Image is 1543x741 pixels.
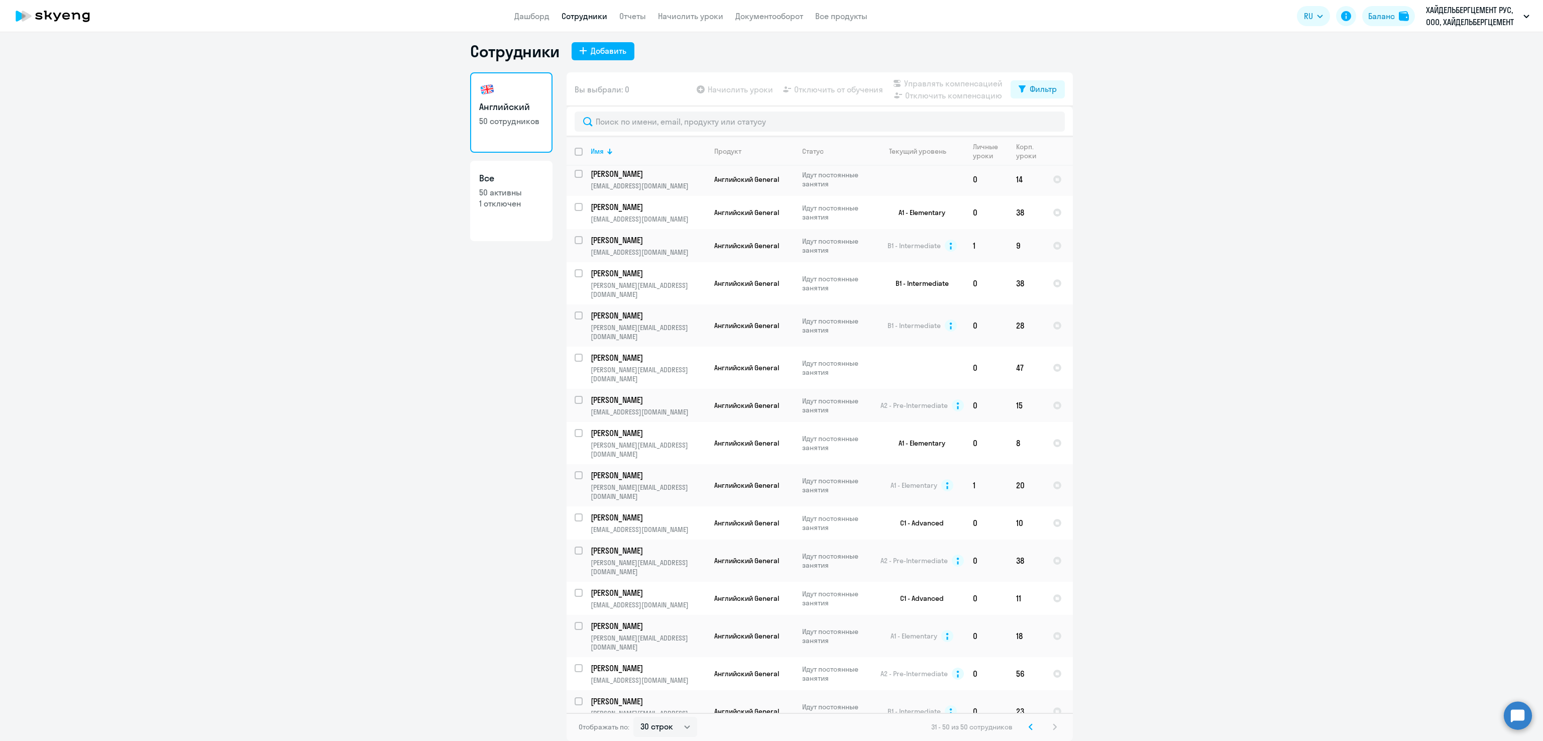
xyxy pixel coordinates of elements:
div: Баланс [1368,10,1395,22]
span: Английский General [714,669,779,678]
p: Идут постоянные занятия [802,702,871,720]
div: Статус [802,147,824,156]
p: [PERSON_NAME] [591,428,704,439]
p: Идут постоянные занятия [802,434,871,452]
p: [PERSON_NAME] [591,310,704,321]
span: Английский General [714,707,779,716]
td: 0 [965,304,1008,347]
p: [EMAIL_ADDRESS][DOMAIN_NAME] [591,407,706,416]
td: 38 [1008,196,1045,229]
p: [PERSON_NAME][EMAIL_ADDRESS][DOMAIN_NAME] [591,323,706,341]
button: RU [1297,6,1330,26]
td: 0 [965,690,1008,732]
a: [PERSON_NAME] [591,587,706,598]
p: [PERSON_NAME] [591,470,704,481]
h3: Все [479,172,543,185]
a: Все50 активны1 отключен [470,161,553,241]
p: Идут постоянные занятия [802,665,871,683]
div: Корп. уроки [1016,142,1036,160]
p: [PERSON_NAME] [591,168,704,179]
p: [EMAIL_ADDRESS][DOMAIN_NAME] [591,181,706,190]
span: Английский General [714,481,779,490]
p: [PERSON_NAME][EMAIL_ADDRESS][DOMAIN_NAME] [591,441,706,459]
span: 31 - 50 из 50 сотрудников [931,722,1013,731]
td: 1 [965,464,1008,506]
a: [PERSON_NAME] [591,394,706,405]
a: [PERSON_NAME] [591,545,706,556]
p: [PERSON_NAME] [591,201,704,213]
span: A2 - Pre-Intermediate [880,556,948,565]
p: [PERSON_NAME] [591,235,704,246]
td: 0 [965,422,1008,464]
p: [EMAIL_ADDRESS][DOMAIN_NAME] [591,525,706,534]
div: Статус [802,147,871,156]
div: Имя [591,147,604,156]
a: [PERSON_NAME] [591,470,706,481]
p: [PERSON_NAME] [591,696,704,707]
p: Идут постоянные занятия [802,627,871,645]
p: [PERSON_NAME] [591,394,704,405]
td: C1 - Advanced [871,582,965,615]
img: balance [1399,11,1409,21]
button: Фильтр [1011,80,1065,98]
td: B1 - Intermediate [871,262,965,304]
a: [PERSON_NAME] [591,268,706,279]
td: 1 [965,229,1008,262]
span: Английский General [714,363,779,372]
span: A2 - Pre-Intermediate [880,669,948,678]
td: 0 [965,389,1008,422]
button: ХАЙДЕЛЬБЕРГЦЕМЕНТ РУС, ООО, ХАЙДЕЛЬБЕРГЦЕМЕНТ РУС _НОВЫЙ_Постоплата [1421,4,1534,28]
td: 0 [965,615,1008,657]
div: Текущий уровень [879,147,964,156]
p: [EMAIL_ADDRESS][DOMAIN_NAME] [591,600,706,609]
p: Идут постоянные занятия [802,359,871,377]
span: Английский General [714,518,779,527]
a: Все продукты [815,11,867,21]
a: [PERSON_NAME] [591,168,706,179]
a: [PERSON_NAME] [591,201,706,213]
p: [EMAIL_ADDRESS][DOMAIN_NAME] [591,676,706,685]
p: [PERSON_NAME] [591,545,704,556]
td: C1 - Advanced [871,506,965,540]
div: Продукт [714,147,741,156]
td: 0 [965,347,1008,389]
a: [PERSON_NAME] [591,428,706,439]
td: A1 - Elementary [871,422,965,464]
td: 18 [1008,615,1045,657]
span: RU [1304,10,1313,22]
td: 47 [1008,347,1045,389]
a: [PERSON_NAME] [591,696,706,707]
span: B1 - Intermediate [888,241,941,250]
a: [PERSON_NAME] [591,235,706,246]
a: [PERSON_NAME] [591,663,706,674]
p: [PERSON_NAME] [591,352,704,363]
span: Английский General [714,439,779,448]
p: [PERSON_NAME][EMAIL_ADDRESS][DOMAIN_NAME] [591,281,706,299]
a: Дашборд [514,11,549,21]
td: 23 [1008,690,1045,732]
span: B1 - Intermediate [888,321,941,330]
p: [PERSON_NAME] [591,268,704,279]
a: Документооборот [735,11,803,21]
a: Отчеты [619,11,646,21]
p: ХАЙДЕЛЬБЕРГЦЕМЕНТ РУС, ООО, ХАЙДЕЛЬБЕРГЦЕМЕНТ РУС _НОВЫЙ_Постоплата [1426,4,1519,28]
p: [PERSON_NAME] [591,663,704,674]
p: [PERSON_NAME] [591,587,704,598]
span: Английский General [714,279,779,288]
p: [PERSON_NAME][EMAIL_ADDRESS][DOMAIN_NAME] [591,558,706,576]
td: 8 [1008,422,1045,464]
div: Личные уроки [973,142,1008,160]
button: Балансbalance [1362,6,1415,26]
td: 56 [1008,657,1045,690]
span: B1 - Intermediate [888,707,941,716]
p: Идут постоянные занятия [802,476,871,494]
p: [EMAIL_ADDRESS][DOMAIN_NAME] [591,215,706,224]
p: Идут постоянные занятия [802,316,871,335]
a: Английский50 сотрудников [470,72,553,153]
div: Продукт [714,147,794,156]
p: [EMAIL_ADDRESS][DOMAIN_NAME] [591,248,706,257]
div: Текущий уровень [889,147,946,156]
p: Идут постоянные занятия [802,274,871,292]
td: 0 [965,540,1008,582]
